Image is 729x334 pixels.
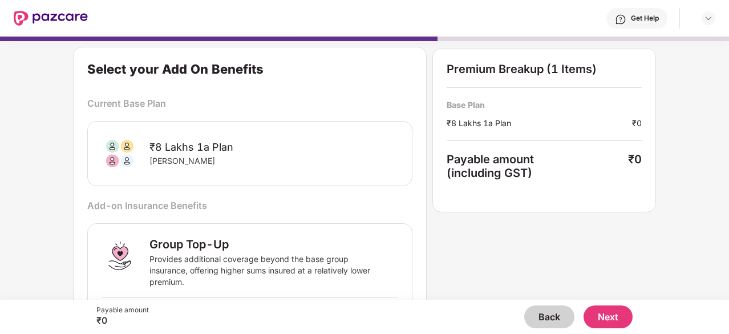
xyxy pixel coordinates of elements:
span: (including GST) [447,166,532,180]
img: svg+xml;base64,PHN2ZyBpZD0iSGVscC0zMngzMiIgeG1sbnM9Imh0dHA6Ly93d3cudzMub3JnLzIwMDAvc3ZnIiB3aWR0aD... [615,14,626,25]
div: ₹8 Lakhs 1a Plan [149,141,387,153]
div: [PERSON_NAME] [149,155,364,167]
div: Premium Breakup (1 Items) [447,62,642,76]
div: ₹0 [96,315,149,326]
div: ₹0 [632,117,642,129]
div: Provides additional coverage beyond the base group insurance, offering higher sums insured at a r... [149,253,375,288]
button: Next [584,305,633,328]
div: Payable amount [447,152,628,180]
div: Select your Add On Benefits [87,61,412,84]
img: Group Top-Up [102,238,138,274]
div: ₹8 Lakhs 1a Plan [447,117,632,129]
div: Payable amount [96,305,149,315]
img: New Pazcare Logo [14,11,88,26]
div: Add-on Insurance Benefits [87,200,412,212]
button: Back [524,305,574,328]
div: Base Plan [447,99,642,110]
img: svg+xml;base64,PHN2ZyBpZD0iRHJvcGRvd24tMzJ4MzIiIHhtbG5zPSJodHRwOi8vd3d3LnczLm9yZy8yMDAwL3N2ZyIgd2... [704,14,713,23]
img: svg+xml;base64,PHN2ZyB3aWR0aD0iODAiIGhlaWdodD0iODAiIHZpZXdCb3g9IjAgMCA4MCA4MCIgZmlsbD0ibm9uZSIgeG... [102,135,138,172]
div: Group Top-Up [149,238,398,251]
div: Get Help [631,14,659,23]
div: Current Base Plan [87,98,412,110]
div: ₹0 [628,152,642,180]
